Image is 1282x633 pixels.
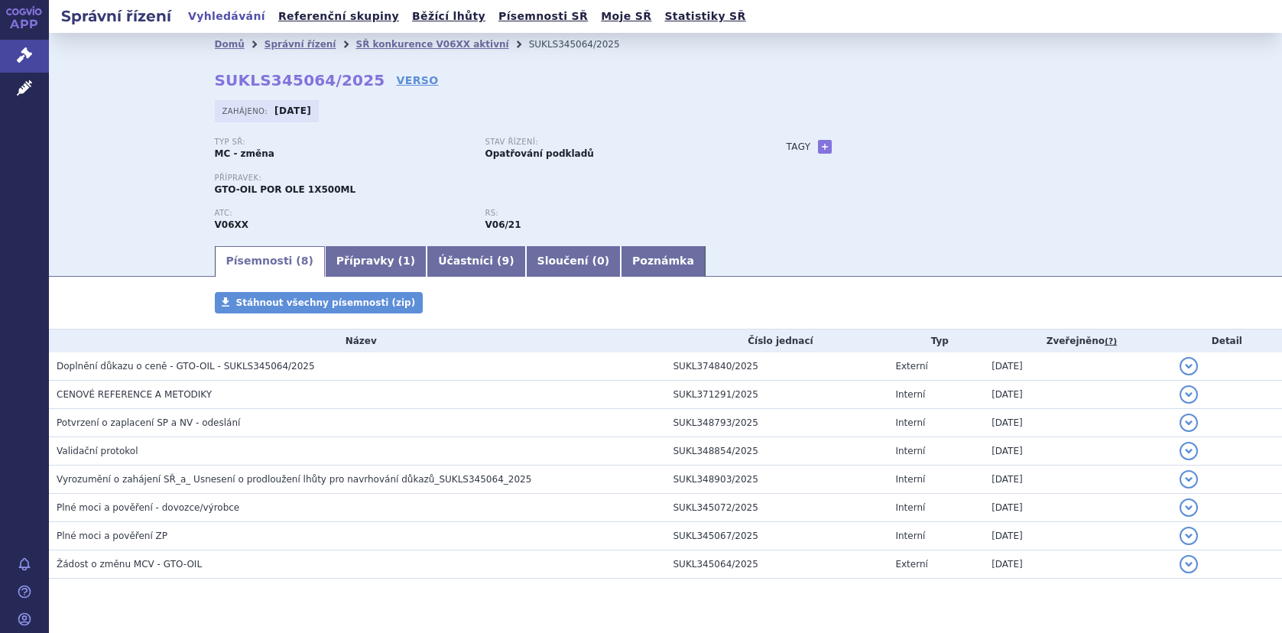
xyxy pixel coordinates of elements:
button: detail [1180,555,1198,573]
strong: glycerol trioleát a glycerol trierukát v poměru 4:1 [485,219,521,230]
strong: MC - změna [215,148,274,159]
td: [DATE] [984,522,1172,550]
span: Interní [895,474,925,485]
a: Statistiky SŘ [660,6,750,27]
a: Vyhledávání [183,6,270,27]
a: Domů [215,39,245,50]
a: Poznámka [621,246,706,277]
span: Interní [895,531,925,541]
button: detail [1180,385,1198,404]
strong: POTRAVINY PRO ZVLÁŠTNÍ LÉKAŘSKÉ ÚČELY (PZLÚ) (ČESKÁ ATC SKUPINA) [215,219,249,230]
a: Písemnosti SŘ [494,6,592,27]
button: detail [1180,357,1198,375]
span: Stáhnout všechny písemnosti (zip) [236,297,416,308]
span: GTO-OIL POR OLE 1X500ML [215,184,356,195]
span: Plné moci a pověření - dovozce/výrobce [57,502,239,513]
a: Účastníci (9) [427,246,525,277]
td: SUKL345072/2025 [666,494,888,522]
span: Potvrzení o zaplacení SP a NV - odeslání [57,417,240,428]
strong: Opatřování podkladů [485,148,594,159]
strong: SUKLS345064/2025 [215,71,385,89]
span: 8 [301,255,309,267]
a: + [818,140,832,154]
span: 9 [501,255,509,267]
button: detail [1180,414,1198,432]
li: SUKLS345064/2025 [529,33,640,56]
th: Detail [1172,329,1282,352]
td: [DATE] [984,409,1172,437]
button: detail [1180,527,1198,545]
span: Externí [895,559,927,570]
td: [DATE] [984,494,1172,522]
td: [DATE] [984,466,1172,494]
h2: Správní řízení [49,5,183,27]
span: Interní [895,417,925,428]
button: detail [1180,470,1198,489]
p: ATC: [215,209,470,218]
span: Vyrozumění o zahájení SŘ_a_ Usnesení o prodloužení lhůty pro navrhování důkazů_SUKLS345064_2025 [57,474,531,485]
span: 1 [403,255,411,267]
td: [DATE] [984,550,1172,579]
span: Žádost o změnu MCV - GTO-OIL [57,559,202,570]
button: detail [1180,442,1198,460]
span: Doplnění důkazu o ceně - GTO-OIL - SUKLS345064/2025 [57,361,315,372]
span: Externí [895,361,927,372]
th: Zveřejněno [984,329,1172,352]
a: VERSO [396,73,438,88]
p: RS: [485,209,741,218]
td: [DATE] [984,352,1172,381]
span: Validační protokol [57,446,138,456]
td: SUKL348903/2025 [666,466,888,494]
td: SUKL348793/2025 [666,409,888,437]
a: Sloučení (0) [526,246,621,277]
td: [DATE] [984,381,1172,409]
td: [DATE] [984,437,1172,466]
a: Správní řízení [265,39,336,50]
p: Přípravek: [215,174,756,183]
th: Typ [888,329,984,352]
th: Název [49,329,666,352]
th: Číslo jednací [666,329,888,352]
span: Interní [895,389,925,400]
span: 0 [597,255,605,267]
button: detail [1180,498,1198,517]
span: Interní [895,446,925,456]
span: Zahájeno: [222,105,271,117]
span: Plné moci a pověření ZP [57,531,167,541]
a: Běžící lhůty [407,6,490,27]
a: Referenční skupiny [274,6,404,27]
td: SUKL348854/2025 [666,437,888,466]
span: Interní [895,502,925,513]
a: Stáhnout všechny písemnosti (zip) [215,292,424,313]
td: SUKL345064/2025 [666,550,888,579]
td: SUKL374840/2025 [666,352,888,381]
abbr: (?) [1105,336,1117,347]
span: CENOVÉ REFERENCE A METODIKY [57,389,212,400]
p: Stav řízení: [485,138,741,147]
a: SŘ konkurence V06XX aktivní [355,39,508,50]
td: SUKL345067/2025 [666,522,888,550]
strong: [DATE] [274,105,311,116]
h3: Tagy [787,138,811,156]
a: Přípravky (1) [325,246,427,277]
a: Písemnosti (8) [215,246,325,277]
p: Typ SŘ: [215,138,470,147]
a: Moje SŘ [596,6,656,27]
td: SUKL371291/2025 [666,381,888,409]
